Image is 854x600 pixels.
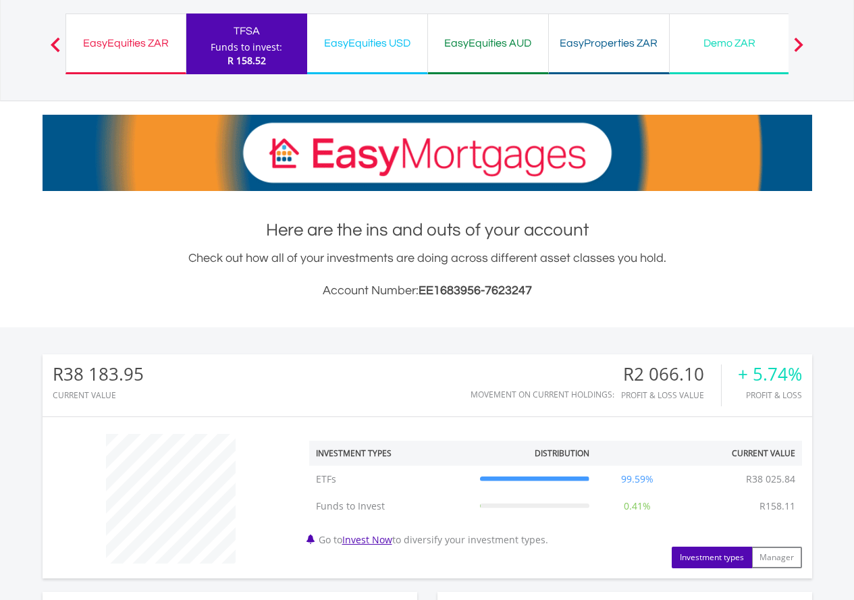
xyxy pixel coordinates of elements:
[672,547,752,568] button: Investment types
[596,466,678,493] td: 99.59%
[557,34,661,53] div: EasyProperties ZAR
[739,466,802,493] td: R38 025.84
[43,218,812,242] h1: Here are the ins and outs of your account
[43,249,812,300] div: Check out how all of your investments are doing across different asset classes you hold.
[299,427,812,568] div: Go to to diversify your investment types.
[738,364,802,384] div: + 5.74%
[753,493,802,520] td: R158.11
[621,391,721,400] div: Profit & Loss Value
[342,533,392,546] a: Invest Now
[309,441,473,466] th: Investment Types
[535,447,589,459] div: Distribution
[621,364,721,384] div: R2 066.10
[228,54,266,67] span: R 158.52
[471,390,614,399] div: Movement on Current Holdings:
[738,391,802,400] div: Profit & Loss
[53,364,144,384] div: R38 183.95
[53,391,144,400] div: CURRENT VALUE
[194,22,299,40] div: TFSA
[43,281,812,300] h3: Account Number:
[211,40,282,54] div: Funds to invest:
[309,466,473,493] td: ETFs
[42,44,69,57] button: Previous
[596,493,678,520] td: 0.41%
[419,284,532,297] span: EE1683956-7623247
[309,493,473,520] td: Funds to Invest
[678,441,802,466] th: Current Value
[436,34,540,53] div: EasyEquities AUD
[751,547,802,568] button: Manager
[785,44,812,57] button: Next
[315,34,419,53] div: EasyEquities USD
[678,34,782,53] div: Demo ZAR
[43,115,812,191] img: EasyMortage Promotion Banner
[74,34,178,53] div: EasyEquities ZAR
